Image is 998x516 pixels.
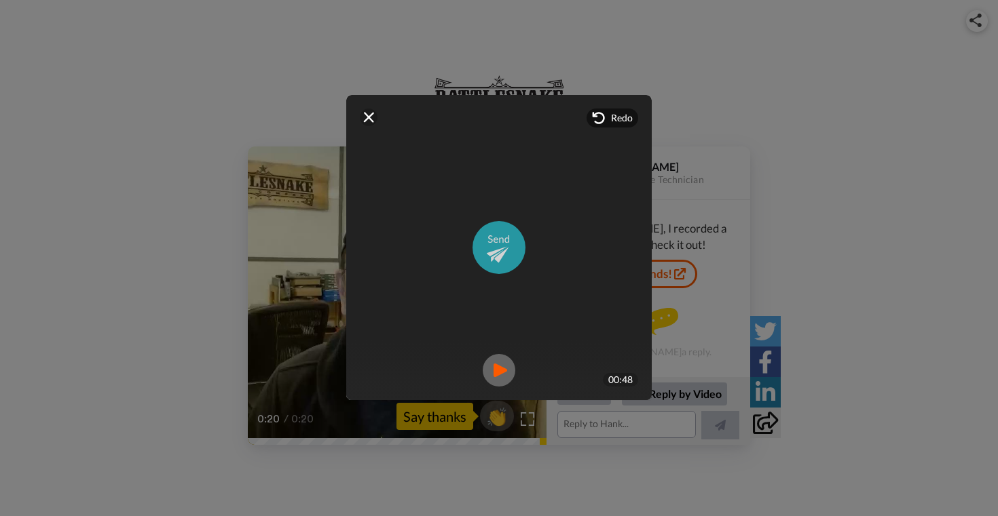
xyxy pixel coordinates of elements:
[363,112,374,123] img: ic_close.svg
[603,373,638,386] div: 00:48
[587,108,638,127] div: Redo
[611,111,633,125] span: Redo
[473,221,525,274] img: ic_send_video.svg
[483,354,515,386] img: ic_record_play.svg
